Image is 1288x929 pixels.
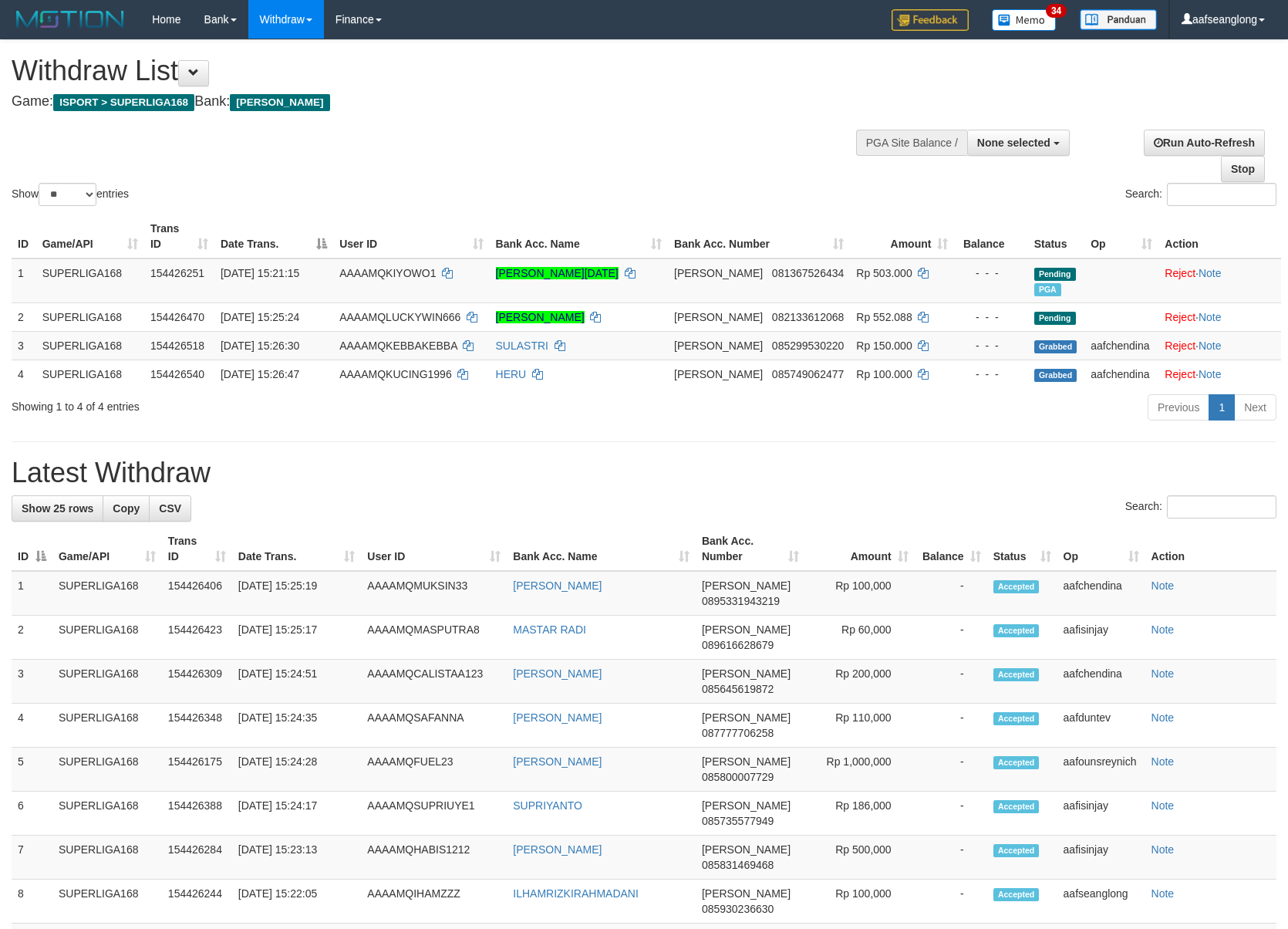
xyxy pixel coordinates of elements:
td: [DATE] 15:24:28 [232,748,362,792]
td: [DATE] 15:24:17 [232,792,362,836]
select: Showentries [39,183,96,206]
span: Copy 085831469468 to clipboard [702,859,774,871]
span: Copy 085749062477 to clipboard [772,368,844,380]
td: Rp 500,000 [805,836,915,880]
td: · [1158,360,1281,388]
td: Rp 200,000 [805,660,915,704]
a: Previous [1148,394,1209,421]
a: ILHAMRIZKIRAHMADANI [513,887,639,900]
span: Copy 081367526434 to clipboard [772,267,844,279]
td: SUPERLIGA168 [36,302,144,331]
span: Accepted [993,844,1040,857]
td: SUPERLIGA168 [36,360,144,388]
span: 154426540 [150,368,204,380]
a: Note [1151,887,1175,900]
button: None selected [967,130,1070,156]
td: [DATE] 15:23:13 [232,836,362,880]
th: Status [1028,215,1085,258]
a: [PERSON_NAME] [513,667,602,680]
td: - [915,836,987,880]
a: Note [1151,711,1175,724]
a: Show 25 rows [12,495,103,522]
span: Accepted [993,756,1040,769]
th: User ID: activate to sort column ascending [333,215,489,258]
span: Grabbed [1034,369,1077,382]
span: [PERSON_NAME] [674,368,763,380]
span: CSV [159,502,181,515]
td: 6 [12,792,52,836]
a: Next [1234,394,1276,421]
span: [PERSON_NAME] [702,667,791,680]
td: Rp 186,000 [805,792,915,836]
td: aafchendina [1057,660,1145,704]
a: MASTAR RADI [513,623,586,636]
img: panduan.png [1080,9,1157,30]
span: Copy 085930236630 to clipboard [702,903,774,915]
span: 34 [1046,4,1067,18]
td: - [915,792,987,836]
td: 154426406 [162,571,232,616]
span: Rp 100.000 [856,368,912,380]
span: [PERSON_NAME] [702,843,791,856]
div: PGA Site Balance / [856,130,967,156]
td: aafchendina [1084,360,1158,388]
td: 8 [12,880,52,924]
div: - - - [960,265,1021,281]
td: Rp 1,000,000 [805,748,915,792]
td: SUPERLIGA168 [52,616,162,660]
th: Op: activate to sort column ascending [1084,215,1158,258]
td: AAAAMQCALISTAA123 [361,660,507,704]
span: Rp 503.000 [856,267,912,279]
td: Rp 100,000 [805,880,915,924]
span: Accepted [993,580,1040,593]
td: Rp 100,000 [805,571,915,616]
span: None selected [977,137,1050,149]
td: 4 [12,360,36,388]
th: Amount: activate to sort column ascending [850,215,954,258]
th: Amount: activate to sort column ascending [805,527,915,571]
td: AAAAMQIHAMZZZ [361,880,507,924]
a: [PERSON_NAME] [513,755,602,768]
img: Feedback.jpg [892,9,969,31]
a: Note [1151,755,1175,768]
span: [DATE] 15:26:47 [221,368,299,380]
th: ID: activate to sort column descending [12,527,52,571]
td: 2 [12,616,52,660]
th: Date Trans.: activate to sort column ascending [232,527,362,571]
a: Note [1199,311,1222,323]
span: 154426470 [150,311,204,323]
td: aafounsreynich [1057,748,1145,792]
td: SUPERLIGA168 [52,792,162,836]
th: Bank Acc. Name: activate to sort column ascending [490,215,669,258]
td: SUPERLIGA168 [52,748,162,792]
span: [PERSON_NAME] [702,579,791,592]
td: Rp 110,000 [805,704,915,748]
th: Balance [954,215,1027,258]
span: Copy 082133612068 to clipboard [772,311,844,323]
span: Rp 150.000 [856,340,912,352]
td: AAAAMQSAFANNA [361,704,507,748]
td: [DATE] 15:22:05 [232,880,362,924]
td: [DATE] 15:25:19 [232,571,362,616]
label: Show entries [12,183,129,206]
span: Marked by aafounsreynich [1034,283,1061,296]
td: · [1158,258,1281,303]
td: AAAAMQFUEL23 [361,748,507,792]
td: 5 [12,748,52,792]
td: - [915,571,987,616]
span: Copy [113,502,140,515]
h1: Withdraw List [12,56,843,86]
td: 3 [12,660,52,704]
a: Note [1199,368,1222,380]
td: aafseanglong [1057,880,1145,924]
span: Copy 0895331943219 to clipboard [702,595,780,607]
td: AAAAMQSUPRIUYE1 [361,792,507,836]
td: AAAAMQMASPUTRA8 [361,616,507,660]
td: 1 [12,571,52,616]
span: [PERSON_NAME] [230,94,329,111]
td: SUPERLIGA168 [52,660,162,704]
td: [DATE] 15:24:51 [232,660,362,704]
span: [PERSON_NAME] [674,267,763,279]
span: Copy 089616628679 to clipboard [702,639,774,651]
td: AAAAMQMUKSIN33 [361,571,507,616]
